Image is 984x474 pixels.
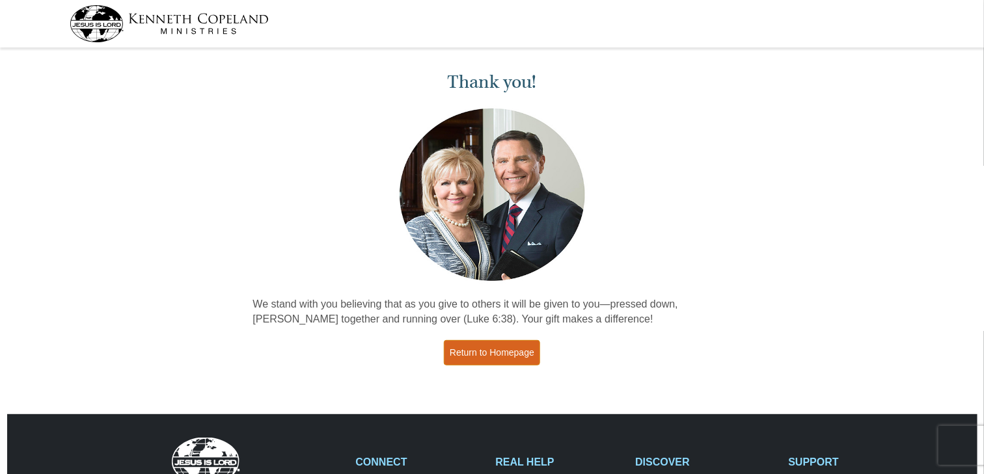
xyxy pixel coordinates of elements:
h2: DISCOVER [635,456,774,468]
h2: CONNECT [356,456,482,468]
img: kcm-header-logo.svg [70,5,269,42]
a: Return to Homepage [444,340,540,365]
img: Kenneth and Gloria [396,105,588,284]
h2: SUPPORT [789,456,915,468]
h2: REAL HELP [495,456,622,468]
h1: Thank you! [253,72,731,93]
p: We stand with you believing that as you give to others it will be given to you—pressed down, [PER... [253,297,731,327]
